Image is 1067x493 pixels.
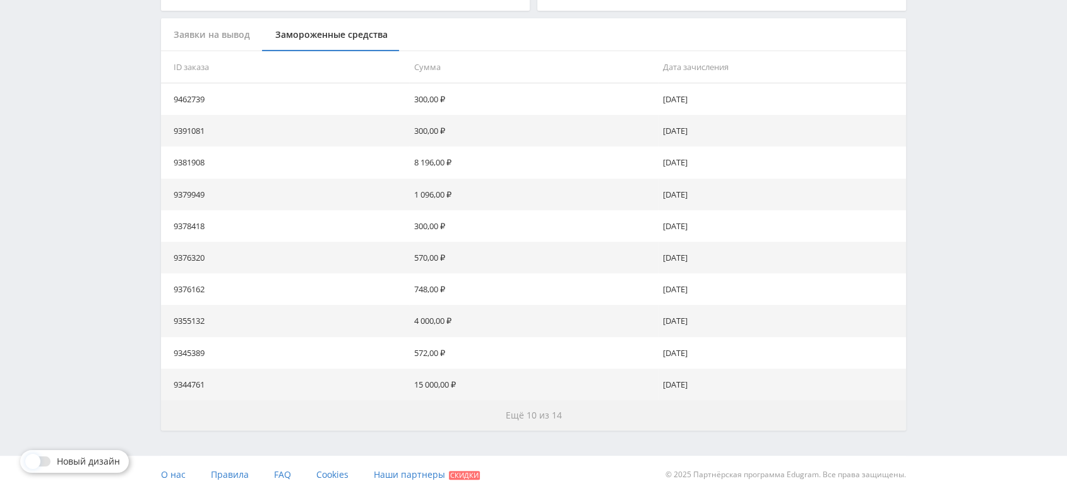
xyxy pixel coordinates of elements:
td: [DATE] [658,369,906,400]
td: 300,00 ₽ [409,83,657,115]
td: 300,00 ₽ [409,115,657,146]
td: 572,00 ₽ [409,337,657,369]
td: 9344761 [161,369,409,400]
th: Сумма [409,51,657,83]
td: 9376162 [161,273,409,305]
span: Cookies [316,468,349,480]
span: Ещё 10 из 14 [506,409,562,421]
td: 9379949 [161,179,409,210]
td: 4 000,00 ₽ [409,305,657,336]
button: Ещё 10 из 14 [161,400,906,431]
span: Правила [211,468,249,480]
span: Наши партнеры [374,468,445,480]
td: [DATE] [658,305,906,336]
td: 1 096,00 ₽ [409,179,657,210]
td: 9381908 [161,146,409,178]
div: Заявки на вывод [161,18,263,52]
td: [DATE] [658,337,906,369]
td: 8 196,00 ₽ [409,146,657,178]
td: 9391081 [161,115,409,146]
span: Скидки [449,471,480,480]
td: 9376320 [161,242,409,273]
span: О нас [161,468,186,480]
td: [DATE] [658,179,906,210]
td: 748,00 ₽ [409,273,657,305]
td: [DATE] [658,210,906,242]
span: FAQ [274,468,291,480]
span: Новый дизайн [57,456,120,466]
td: 300,00 ₽ [409,210,657,242]
th: Дата зачисления [658,51,906,83]
th: ID заказа [161,51,409,83]
td: 15 000,00 ₽ [409,369,657,400]
td: 9462739 [161,83,409,115]
td: [DATE] [658,115,906,146]
td: [DATE] [658,83,906,115]
td: 570,00 ₽ [409,242,657,273]
td: [DATE] [658,242,906,273]
td: [DATE] [658,146,906,178]
td: 9345389 [161,337,409,369]
td: 9378418 [161,210,409,242]
td: 9355132 [161,305,409,336]
td: [DATE] [658,273,906,305]
div: Замороженные средства [263,18,400,52]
